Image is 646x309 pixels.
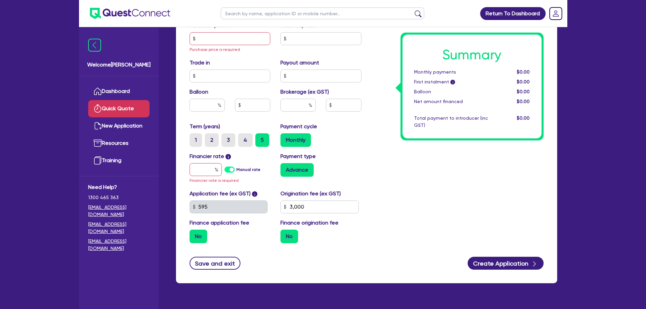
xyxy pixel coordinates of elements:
[88,39,101,52] img: icon-menu-close
[190,47,240,52] span: Purchase price is required
[280,230,298,243] label: No
[190,219,249,227] label: Finance application fee
[190,190,251,198] label: Application fee (ex GST)
[205,133,219,147] label: 2
[88,183,150,191] span: Need Help?
[88,152,150,169] a: Training
[190,178,239,183] span: Financier rate is required
[88,194,150,201] span: 1300 465 363
[255,133,269,147] label: 5
[280,59,319,67] label: Payout amount
[409,88,493,95] div: Balloon
[236,167,260,173] label: Manual rate
[280,122,317,131] label: Payment cycle
[190,230,207,243] label: No
[190,257,241,270] button: Save and exit
[517,115,530,121] span: $0.00
[88,117,150,135] a: New Application
[517,79,530,84] span: $0.00
[88,238,150,252] a: [EMAIL_ADDRESS][DOMAIN_NAME]
[517,99,530,104] span: $0.00
[190,133,202,147] label: 1
[517,69,530,75] span: $0.00
[90,8,170,19] img: quest-connect-logo-blue
[94,104,102,113] img: quick-quote
[547,5,565,22] a: Dropdown toggle
[517,89,530,94] span: $0.00
[94,139,102,147] img: resources
[88,83,150,100] a: Dashboard
[280,219,338,227] label: Finance origination fee
[88,135,150,152] a: Resources
[221,7,424,19] input: Search by name, application ID or mobile number...
[414,47,530,63] h1: Summary
[94,156,102,165] img: training
[468,257,544,270] button: Create Application
[252,191,257,197] span: i
[450,80,455,85] span: i
[280,133,311,147] label: Monthly
[94,122,102,130] img: new-application
[480,7,546,20] a: Return To Dashboard
[409,98,493,105] div: Net amount financed
[190,152,231,160] label: Financier rate
[409,78,493,85] div: First instalment
[221,133,235,147] label: 3
[190,88,208,96] label: Balloon
[226,154,231,159] span: i
[88,204,150,218] a: [EMAIL_ADDRESS][DOMAIN_NAME]
[190,59,210,67] label: Trade in
[88,221,150,235] a: [EMAIL_ADDRESS][DOMAIN_NAME]
[87,61,151,69] span: Welcome [PERSON_NAME]
[409,115,493,129] div: Total payment to introducer (inc GST)
[280,152,316,160] label: Payment type
[238,133,253,147] label: 4
[280,88,329,96] label: Brokerage (ex GST)
[88,100,150,117] a: Quick Quote
[190,122,220,131] label: Term (years)
[280,163,314,177] label: Advance
[280,190,341,198] label: Origination fee (ex GST)
[409,69,493,76] div: Monthly payments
